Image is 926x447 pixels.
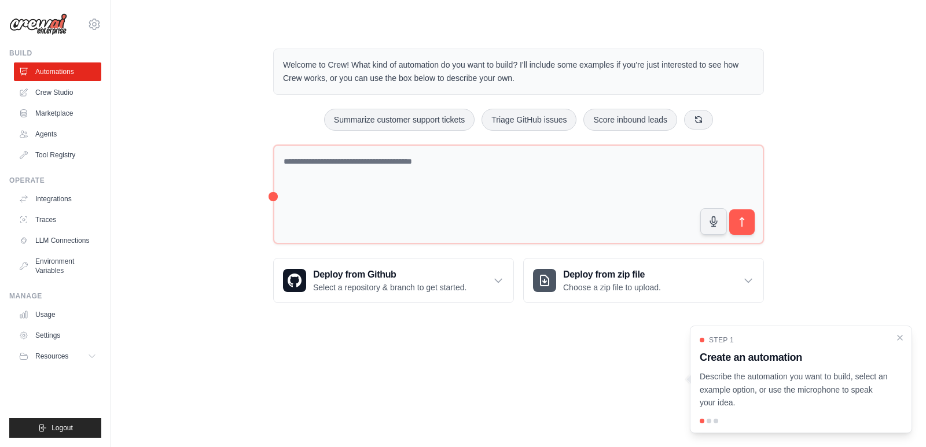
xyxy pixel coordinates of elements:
div: Manage [9,291,101,301]
a: Settings [14,326,101,345]
a: LLM Connections [14,231,101,250]
button: Resources [14,347,101,365]
p: Select a repository & branch to get started. [313,282,466,293]
a: Marketplace [14,104,101,123]
div: Operate [9,176,101,185]
img: Logo [9,13,67,35]
button: Summarize customer support tickets [324,109,475,131]
div: Build [9,49,101,58]
button: Triage GitHub issues [482,109,576,131]
a: Crew Studio [14,83,101,102]
h3: Deploy from zip file [563,268,661,282]
span: Step 1 [709,335,734,345]
button: Close walkthrough [895,333,905,342]
a: Automations [14,62,101,81]
a: Usage [14,305,101,324]
span: Resources [35,352,68,361]
a: Agents [14,125,101,143]
a: Tool Registry [14,146,101,164]
h3: Deploy from Github [313,268,466,282]
p: Choose a zip file to upload. [563,282,661,293]
button: Logout [9,418,101,438]
a: Integrations [14,190,101,208]
a: Traces [14,210,101,229]
span: Logout [52,423,73,433]
p: Describe the automation you want to build, select an example option, or use the microphone to spe... [700,370,888,409]
a: Environment Variables [14,252,101,280]
button: Score inbound leads [583,109,677,131]
p: Welcome to Crew! What kind of automation do you want to build? I'll include some examples if you'... [283,58,754,85]
h3: Create an automation [700,349,888,365]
